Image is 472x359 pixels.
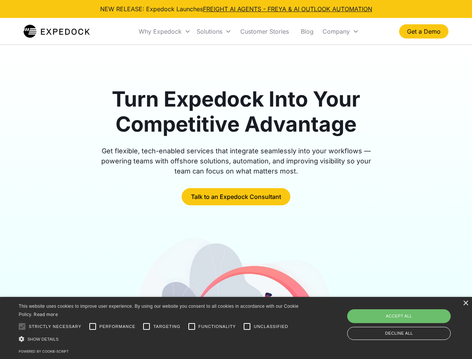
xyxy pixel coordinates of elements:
[100,4,372,13] div: NEW RELEASE: Expedock Launches
[19,349,69,353] a: Powered by cookie-script
[234,19,295,44] a: Customer Stories
[197,28,222,35] div: Solutions
[320,19,362,44] div: Company
[27,337,59,341] span: Show details
[99,323,136,330] span: Performance
[194,19,234,44] div: Solutions
[136,19,194,44] div: Why Expedock
[24,24,90,39] img: Expedock Logo
[19,335,301,343] div: Show details
[29,323,81,330] span: Strictly necessary
[198,323,236,330] span: Functionality
[399,24,448,39] a: Get a Demo
[182,188,290,205] a: Talk to an Expedock Consultant
[93,87,380,137] h1: Turn Expedock Into Your Competitive Advantage
[93,146,380,176] div: Get flexible, tech-enabled services that integrate seamlessly into your workflows — powering team...
[139,28,182,35] div: Why Expedock
[203,5,372,13] a: FREIGHT AI AGENTS - FREYA & AI OUTLOOK AUTOMATION
[295,19,320,44] a: Blog
[19,304,299,317] span: This website uses cookies to improve user experience. By using our website you consent to all coo...
[153,323,180,330] span: Targeting
[24,24,90,39] a: home
[323,28,350,35] div: Company
[34,312,58,317] a: Read more
[348,278,472,359] iframe: Chat Widget
[254,323,288,330] span: Unclassified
